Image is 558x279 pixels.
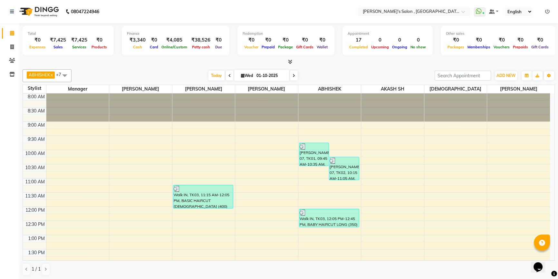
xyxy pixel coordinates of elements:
div: ₹0 [90,36,109,44]
div: ₹38,526 [189,36,213,44]
div: 8:30 AM [26,108,46,114]
span: Gift Cards [530,45,550,49]
div: [PERSON_NAME] 07, TK01, 09:45 AM-10:35 AM, Advance Haircut With Senior Stylist (Wash + blowdry+ST... [299,143,329,166]
div: Walk IN, TK03, 12:05 PM-12:45 PM, BABY HAIRCUT LONG (350) [299,209,359,227]
span: Gift Cards [294,45,315,49]
div: Stylist [23,85,46,92]
div: ₹0 [530,36,550,44]
div: ₹0 [294,36,315,44]
div: 11:30 AM [24,193,46,199]
iframe: chat widget [531,253,552,273]
span: Upcoming [370,45,390,49]
div: ₹0 [492,36,511,44]
img: logo [16,3,61,21]
span: Memberships [466,45,492,49]
b: 08047224946 [71,3,99,21]
div: [PERSON_NAME] 07, TK02, 10:15 AM-11:05 AM, Advance Haircut With Senior Stylist (Wash + blowdry+ST... [329,157,359,180]
div: 1:30 PM [27,249,46,256]
div: Total [28,31,109,36]
div: 10:00 AM [24,150,46,157]
span: 1 / 1 [32,266,41,273]
span: Voucher [243,45,260,49]
span: [DEMOGRAPHIC_DATA] [424,85,487,93]
div: 10:30 AM [24,164,46,171]
div: 12:30 PM [24,221,46,228]
span: Packages [446,45,466,49]
span: Prepaid [260,45,276,49]
div: ₹0 [466,36,492,44]
span: AKASH SH [361,85,424,93]
span: Today [208,71,225,81]
div: ₹0 [315,36,329,44]
span: Expenses [28,45,47,49]
div: Redemption [243,31,329,36]
span: ADD NEW [496,73,515,78]
span: Sales [52,45,64,49]
span: No show [409,45,428,49]
span: Vouchers [492,45,511,49]
span: Online/Custom [160,45,189,49]
span: [PERSON_NAME] [172,85,235,93]
a: x [50,72,53,77]
span: Petty cash [190,45,212,49]
div: 8:00 AM [26,93,46,100]
div: ₹7,425 [69,36,90,44]
input: Search Appointment [435,71,491,81]
div: Appointment [348,31,428,36]
div: 1:00 PM [27,235,46,242]
div: Other sales [446,31,550,36]
div: ₹0 [276,36,294,44]
div: Finance [127,31,224,36]
div: 9:00 AM [26,122,46,129]
div: ₹0 [511,36,530,44]
div: 11:00 AM [24,178,46,185]
span: Products [90,45,109,49]
span: Wallet [315,45,329,49]
span: Ongoing [390,45,409,49]
span: ABHISHEK [298,85,361,93]
div: ₹3,340 [127,36,148,44]
span: Prepaids [511,45,530,49]
span: ABHISHEK [29,72,50,77]
button: ADD NEW [495,71,517,80]
div: 0 [370,36,390,44]
span: Manager [46,85,109,93]
span: Card [148,45,160,49]
div: 9:30 AM [26,136,46,143]
div: ₹0 [28,36,47,44]
div: Walk IN, TK03, 11:15 AM-12:05 PM, BASIC HAIRCUT [DEMOGRAPHIC_DATA] (400) [173,185,233,208]
span: [PERSON_NAME] [487,85,550,93]
span: Cash [131,45,144,49]
div: 17 [348,36,370,44]
span: Package [276,45,294,49]
span: Wed [239,73,255,78]
div: ₹7,425 [47,36,69,44]
span: Due [214,45,224,49]
span: [PERSON_NAME] [109,85,172,93]
div: 12:00 PM [24,207,46,214]
div: ₹0 [446,36,466,44]
span: Completed [348,45,370,49]
div: 0 [390,36,409,44]
span: [PERSON_NAME] [235,85,298,93]
div: ₹0 [148,36,160,44]
span: Services [71,45,88,49]
span: +7 [56,72,66,77]
div: ₹4,085 [160,36,189,44]
div: ₹0 [213,36,224,44]
div: 0 [409,36,428,44]
input: 2025-10-01 [255,71,287,81]
div: ₹0 [260,36,276,44]
div: ₹0 [243,36,260,44]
